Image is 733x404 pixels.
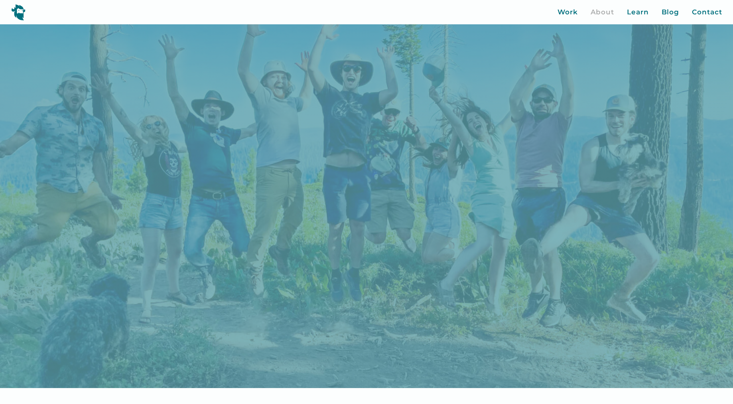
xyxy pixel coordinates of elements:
a: Work [558,7,578,18]
img: yeti logo icon [11,4,26,20]
a: Contact [692,7,722,18]
a: About [591,7,615,18]
a: Learn [627,7,649,18]
a: Blog [662,7,680,18]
